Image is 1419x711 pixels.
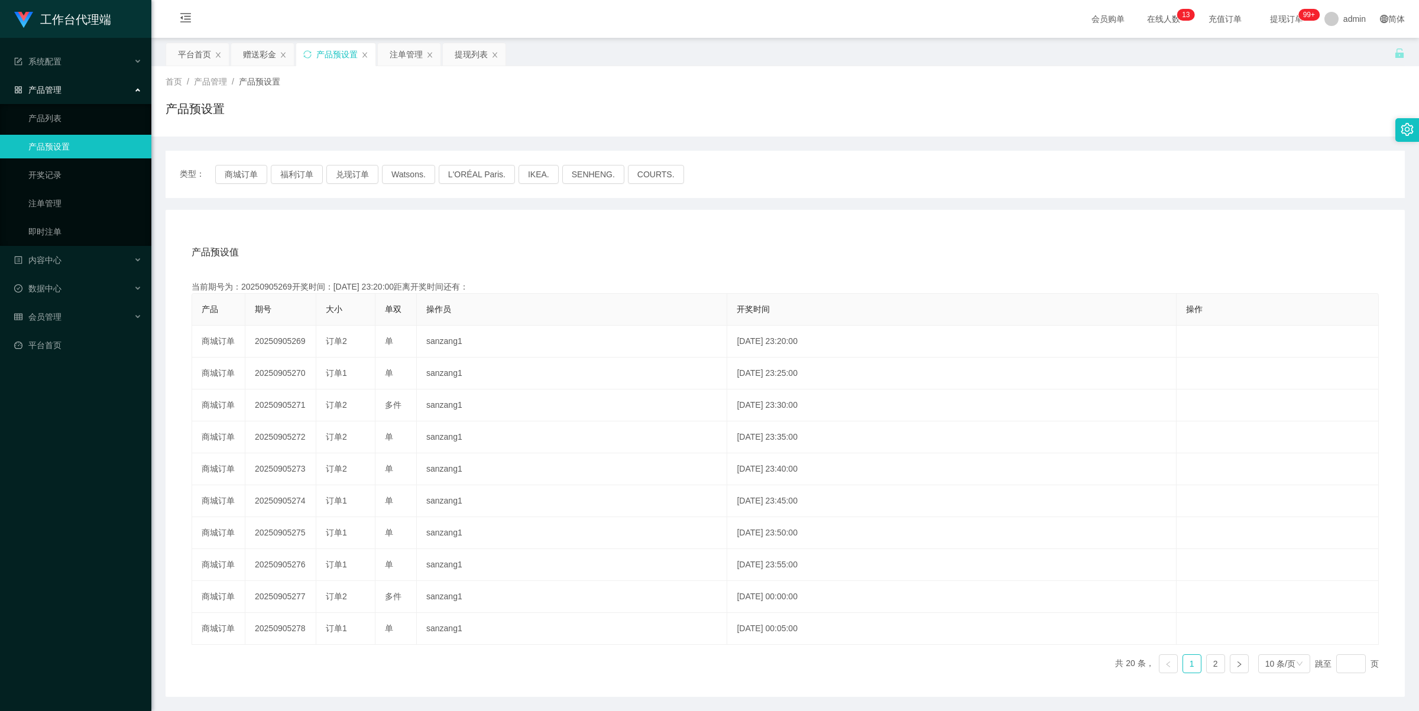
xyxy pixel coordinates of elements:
li: 下一页 [1230,654,1249,673]
button: Watsons. [382,165,435,184]
td: 20250905277 [245,581,316,613]
span: 系统配置 [14,57,61,66]
div: 当前期号为：20250905269开奖时间：[DATE] 23:20:00距离开奖时间还有： [192,281,1379,293]
span: 类型： [180,165,215,184]
span: / [187,77,189,86]
span: 订单1 [326,624,347,633]
span: 开奖时间 [737,304,770,314]
td: [DATE] 23:55:00 [727,549,1177,581]
span: 单 [385,336,393,346]
td: [DATE] 23:25:00 [727,358,1177,389]
li: 共 20 条， [1115,654,1154,673]
span: 订单1 [326,496,347,505]
div: 跳至 页 [1315,654,1379,673]
p: 3 [1186,9,1190,21]
td: [DATE] 00:05:00 [727,613,1177,645]
td: sanzang1 [417,389,727,421]
a: 2 [1207,655,1224,673]
td: 20250905269 [245,326,316,358]
span: 在线人数 [1141,15,1186,23]
td: sanzang1 [417,581,727,613]
span: 多件 [385,592,401,601]
td: 商城订单 [192,421,245,453]
span: 订单2 [326,336,347,346]
h1: 工作台代理端 [40,1,111,38]
td: 商城订单 [192,517,245,549]
button: 商城订单 [215,165,267,184]
td: sanzang1 [417,453,727,485]
td: 20250905274 [245,485,316,517]
div: 平台首页 [178,43,211,66]
td: 20250905272 [245,421,316,453]
span: 订单1 [326,528,347,537]
span: 产品预设值 [192,245,239,259]
td: sanzang1 [417,358,727,389]
a: 工作台代理端 [14,14,111,24]
button: COURTS. [628,165,684,184]
td: sanzang1 [417,613,727,645]
div: 产品预设置 [316,43,358,66]
a: 开奖记录 [28,163,142,187]
i: 图标: table [14,313,22,321]
td: 20250905275 [245,517,316,549]
i: 图标: menu-fold [166,1,206,38]
span: 内容中心 [14,255,61,265]
td: 20250905276 [245,549,316,581]
i: 图标: close [491,51,498,59]
td: [DATE] 23:20:00 [727,326,1177,358]
span: 单 [385,528,393,537]
td: 商城订单 [192,549,245,581]
sup: 1088 [1298,9,1320,21]
a: 产品预设置 [28,135,142,158]
td: 20250905273 [245,453,316,485]
span: 充值订单 [1203,15,1248,23]
button: IKEA. [519,165,559,184]
td: [DATE] 23:50:00 [727,517,1177,549]
i: 图标: setting [1401,123,1414,136]
span: 单双 [385,304,401,314]
p: 1 [1182,9,1186,21]
button: SENHENG. [562,165,624,184]
td: 商城订单 [192,453,245,485]
span: 订单2 [326,400,347,410]
td: sanzang1 [417,485,727,517]
i: 图标: appstore-o [14,86,22,94]
td: [DATE] 23:30:00 [727,389,1177,421]
td: 20250905270 [245,358,316,389]
td: [DATE] 23:40:00 [727,453,1177,485]
img: logo.9652507e.png [14,12,33,28]
span: 订单2 [326,432,347,441]
i: 图标: form [14,57,22,66]
a: 1 [1183,655,1201,673]
td: 商城订单 [192,613,245,645]
span: 订单1 [326,368,347,378]
td: 商城订单 [192,358,245,389]
i: 图标: close [215,51,222,59]
i: 图标: close [280,51,287,59]
span: 期号 [255,304,271,314]
span: 订单1 [326,560,347,569]
td: [DATE] 23:35:00 [727,421,1177,453]
td: sanzang1 [417,517,727,549]
span: 订单2 [326,592,347,601]
span: 单 [385,560,393,569]
li: 2 [1206,654,1225,673]
span: 数据中心 [14,284,61,293]
li: 上一页 [1159,654,1178,673]
td: [DATE] 00:00:00 [727,581,1177,613]
td: 商城订单 [192,485,245,517]
i: 图标: profile [14,256,22,264]
div: 10 条/页 [1265,655,1295,673]
h1: 产品预设置 [166,100,225,118]
td: 20250905278 [245,613,316,645]
i: 图标: right [1236,661,1243,668]
span: 单 [385,368,393,378]
span: 首页 [166,77,182,86]
a: 图标: dashboard平台首页 [14,333,142,357]
sup: 13 [1177,9,1194,21]
span: 单 [385,496,393,505]
td: 商城订单 [192,581,245,613]
a: 注单管理 [28,191,142,215]
div: 提现列表 [455,43,488,66]
td: 商城订单 [192,326,245,358]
